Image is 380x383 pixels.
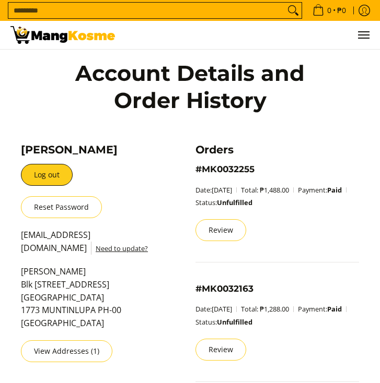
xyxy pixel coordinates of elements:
[21,265,156,340] p: [PERSON_NAME] Blk [STREET_ADDRESS] [GEOGRAPHIC_DATA] 1773 MUNTINLUPA PH-00 [GEOGRAPHIC_DATA]
[195,143,360,157] h3: Orders
[21,196,102,218] button: Reset Password
[21,164,73,186] a: Log out
[309,5,349,16] span: •
[195,304,351,327] small: Date: Total: ₱1,288.00 Payment: Status:
[10,26,115,44] img: Account | Mang Kosme
[195,339,246,361] a: Review
[217,198,252,207] strong: Unfulfilled
[357,21,370,49] button: Menu
[125,21,370,49] nav: Main Menu
[195,219,246,241] a: Review
[212,304,232,314] time: [DATE]
[327,304,342,314] strong: Paid
[327,185,342,195] strong: Paid
[96,244,148,253] a: Need to update?
[21,340,112,362] a: View Addresses (1)
[336,7,348,14] span: ₱0
[285,3,302,18] button: Search
[195,164,255,174] a: #MK0032255
[125,21,370,49] ul: Customer Navigation
[21,229,156,265] p: [EMAIL_ADDRESS][DOMAIN_NAME]
[217,317,252,327] strong: Unfulfilled
[195,283,254,294] a: #MK0032163
[212,185,232,195] time: [DATE]
[195,185,351,208] small: Date: Total: ₱1,488.00 Payment: Status:
[21,143,156,157] h3: [PERSON_NAME]
[326,7,333,14] span: 0
[56,60,323,114] h1: Account Details and Order History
